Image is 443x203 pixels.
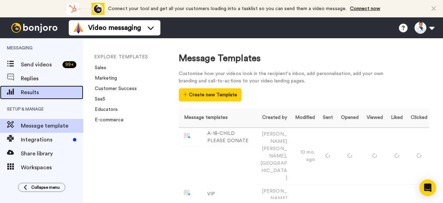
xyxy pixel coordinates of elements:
span: Workspaces [21,163,83,172]
th: Sent [318,108,336,128]
a: Marketing [91,76,117,81]
th: Modified [290,108,318,128]
div: Message Templates [179,52,429,65]
th: Viewed [361,108,386,128]
div: Customise how your videos look in the recipient's inbox, add personalisation, add your own brandi... [179,70,394,85]
div: VIP [207,190,215,198]
img: bj-logo-header-white.svg [8,23,60,33]
span: [PERSON_NAME], [GEOGRAPHIC_DATA] [260,146,287,180]
button: Create new Template [179,88,242,101]
img: vm-color.svg [73,22,84,33]
li: EXPLORE TEMPLATES [94,54,188,61]
img: nextgen-template.svg [184,133,191,139]
span: Share library [21,149,83,158]
div: Open Intercom Messenger [419,179,436,196]
span: Message template [21,122,83,130]
a: E-commerce [91,117,124,122]
button: Collapse menu [18,183,65,192]
th: Message templates [179,108,255,128]
div: 99 + [62,61,76,68]
a: Connect now [350,6,380,11]
div: A-18-CHILD PLEASE DONATE [207,130,252,145]
span: Collapse menu [31,185,60,190]
a: Educators [91,107,118,112]
img: nextgen-template.svg [184,190,191,196]
th: Opened [336,108,361,128]
a: Customer Success [91,86,137,91]
a: Sales [91,65,106,70]
span: Video messaging [88,23,141,33]
span: Send videos [21,60,60,69]
a: SaaS [91,97,105,101]
th: Liked [386,108,406,128]
td: 10 mo. ago [290,128,318,185]
span: Connect your tool and get all your customers loading into a tasklist so you can send them a video... [108,6,346,11]
span: Results [21,88,83,97]
th: Created by [255,108,290,128]
span: Replies [21,74,83,83]
div: animation [66,3,105,15]
span: Integrations [21,136,70,144]
td: [PERSON_NAME] [255,128,290,185]
th: Clicked [406,108,430,128]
